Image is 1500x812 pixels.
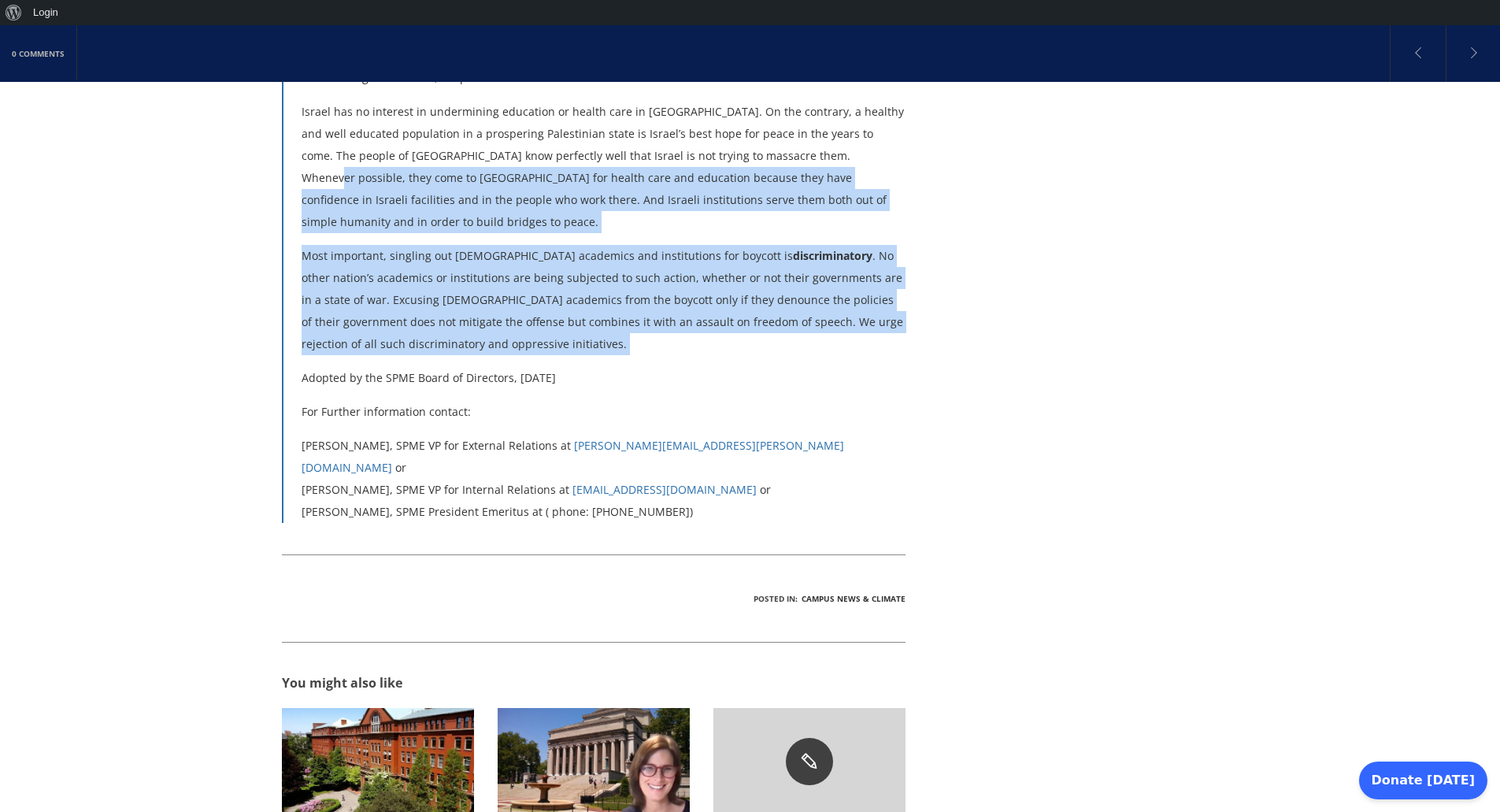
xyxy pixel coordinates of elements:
[302,101,906,233] p: Israel has no interest in undermining education or health care in [GEOGRAPHIC_DATA]. On the contr...
[302,245,906,355] p: Most important, singling out [DEMOGRAPHIC_DATA] academics and institutions for boycott is . No ot...
[282,674,906,691] h5: You might also like
[793,248,872,263] strong: discriminatory
[802,593,906,604] a: Campus News & Climate
[302,367,906,389] p: Adopted by the SPME Board of Directors, [DATE]
[546,504,693,519] span: ( phone: [PHONE_NUMBER])
[754,587,798,610] li: Posted In:
[302,401,906,423] p: For Further information contact:
[572,482,757,497] a: [EMAIL_ADDRESS][DOMAIN_NAME]
[302,438,571,453] span: [PERSON_NAME], SPME VP for External Relations at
